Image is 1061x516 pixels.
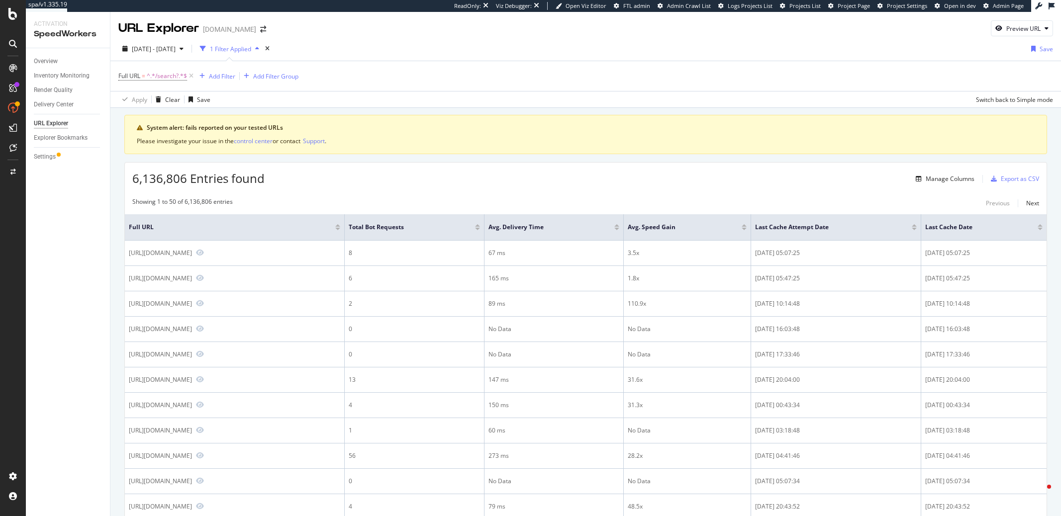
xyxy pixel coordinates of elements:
div: 0 [349,350,480,359]
a: Preview https://www.lowes.com/search?searchTerm=218029 [196,249,204,256]
div: 67 ms [488,249,619,258]
div: [DATE] 17:33:46 [925,350,1043,359]
div: 79 ms [488,502,619,511]
div: 13 [349,375,480,384]
span: Projects List [789,2,821,9]
button: Clear [152,91,180,107]
div: [DATE] 16:03:48 [925,325,1043,334]
div: No Data [628,426,746,435]
button: Save [1027,41,1053,57]
div: arrow-right-arrow-left [260,26,266,33]
div: Save [197,95,210,104]
div: [DATE] 00:43:34 [925,401,1043,410]
div: [DATE] 16:03:48 [755,325,917,334]
div: [DATE] 05:07:25 [925,249,1043,258]
a: FTL admin [614,2,650,10]
a: Preview https://www.lowes.com/search?searchTerm=lockless+monster [196,503,204,510]
a: Delivery Center [34,99,103,110]
span: FTL admin [623,2,650,9]
div: 147 ms [488,375,619,384]
div: Next [1026,199,1039,207]
div: [DATE] 10:14:48 [925,299,1043,308]
div: warning banner [124,115,1047,154]
a: Render Quality [34,85,103,95]
div: URL Explorer [118,20,199,37]
div: [DATE] 20:43:52 [925,502,1043,511]
div: 56 [349,451,480,460]
div: 1 [349,426,480,435]
span: Logs Projects List [728,2,772,9]
span: Avg. Speed Gain [628,223,726,232]
div: control center [234,137,273,145]
div: Apply [132,95,147,104]
button: Apply [118,91,147,107]
div: 31.6x [628,375,746,384]
div: 28.2x [628,451,746,460]
div: 89 ms [488,299,619,308]
iframe: Intercom live chat [1027,482,1051,506]
div: [DATE] 20:43:52 [755,502,917,511]
button: Preview URL [991,20,1053,36]
div: 0 [349,325,480,334]
span: Full URL [129,223,320,232]
button: control center [234,136,273,146]
div: Showing 1 to 50 of 6,136,806 entries [132,197,233,209]
div: [URL][DOMAIN_NAME] [129,299,192,308]
button: Next [1026,197,1039,209]
div: [URL][DOMAIN_NAME] [129,477,192,485]
button: 1 Filter Applied [196,41,263,57]
a: Admin Crawl List [658,2,711,10]
div: [DOMAIN_NAME] [203,24,256,34]
span: Admin Crawl List [667,2,711,9]
button: Export as CSV [987,171,1039,187]
button: Add Filter Group [240,70,298,82]
div: [DATE] 17:33:46 [755,350,917,359]
a: Preview https://www.lowes.com/search?searchTerm=WAC+Lighting+DSWS0834F30A [196,325,204,332]
button: Support [303,136,325,146]
a: Preview https://www.lowes.com/search?searchTerm=needlefish+yarns+of+venice&catalog=4294935637 [196,427,204,433]
a: Logs Projects List [718,2,772,10]
div: 4 [349,502,480,511]
div: [URL][DOMAIN_NAME] [129,426,192,434]
div: Preview URL [1006,24,1041,33]
div: No Data [488,350,619,359]
span: 6,136,806 Entries found [132,170,265,186]
span: Avg. Delivery Time [488,223,599,232]
div: No Data [628,477,746,486]
a: Preview https://www.lowes.com/search?searchTerm=clean++cadet+3&catalog=2719009538 [196,300,204,307]
div: Explorer Bookmarks [34,133,88,143]
a: Projects List [780,2,821,10]
div: [DATE] 05:07:34 [755,477,917,486]
button: [DATE] - [DATE] [118,41,188,57]
div: Viz Debugger: [496,2,532,10]
button: Manage Columns [912,173,974,185]
span: Full URL [118,72,140,80]
div: Add Filter [209,72,235,81]
span: Total Bot Requests [349,223,460,232]
a: Preview https://www.lowes.com/search?searchTerm=window%20and%20door%20alarms [196,376,204,383]
span: Project Settings [887,2,927,9]
button: Save [185,91,210,107]
div: [URL][DOMAIN_NAME] [129,502,192,511]
span: Last Cache Attempt Date [755,223,897,232]
span: = [142,72,145,80]
div: Clear [165,95,180,104]
div: [URL][DOMAIN_NAME] [129,350,192,358]
a: Overview [34,56,103,67]
div: Add Filter Group [253,72,298,81]
div: [DATE] 05:47:25 [925,274,1043,283]
div: 150 ms [488,401,619,410]
a: Explorer Bookmarks [34,133,103,143]
div: 4 [349,401,480,410]
div: 1.8x [628,274,746,283]
div: No Data [488,325,619,334]
div: 8 [349,249,480,258]
div: times [263,44,272,54]
div: [DATE] 03:18:48 [755,426,917,435]
div: 48.5x [628,502,746,511]
div: Please investigate your issue in the or contact . [137,136,1035,146]
a: Preview https://www.lowes.com/search?searchTerm=project+source&catalog=4294935484 [196,452,204,459]
div: Render Quality [34,85,73,95]
div: 110.9x [628,299,746,308]
a: Project Page [828,2,870,10]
